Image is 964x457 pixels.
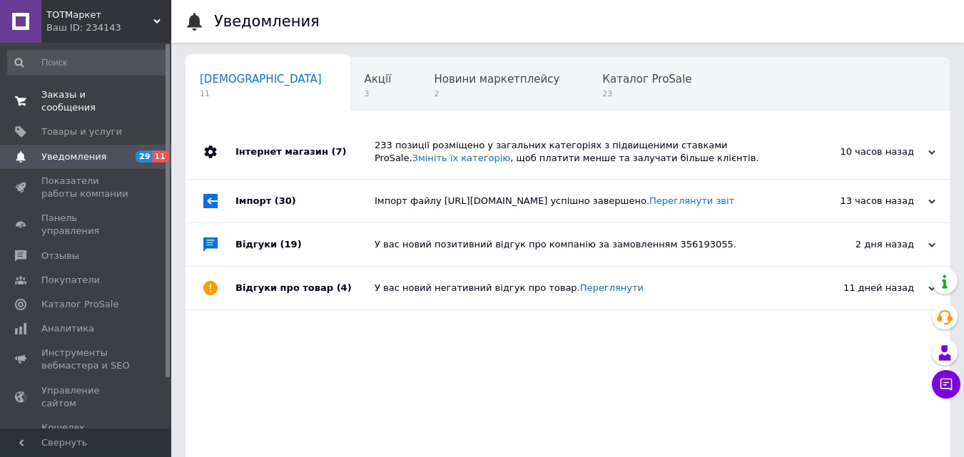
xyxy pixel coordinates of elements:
[46,21,171,34] div: Ваш ID: 234143
[602,73,691,86] span: Каталог ProSale
[41,212,132,237] span: Панель управления
[375,238,793,251] div: У вас новий позитивний відгук про компанію за замовленням 356193055.
[434,73,559,86] span: Новини маркетплейсу
[7,50,168,76] input: Поиск
[41,384,132,410] span: Управление сайтом
[580,282,644,293] a: Переглянути
[41,88,132,114] span: Заказы и сообщения
[214,13,320,30] h1: Уведомления
[41,298,118,311] span: Каталог ProSale
[602,88,691,99] span: 23
[365,88,392,99] span: 3
[136,150,152,163] span: 29
[41,150,106,163] span: Уведомления
[793,145,935,158] div: 10 часов назад
[41,175,132,200] span: Показатели работы компании
[280,239,302,250] span: (19)
[152,150,168,163] span: 11
[649,195,734,206] a: Переглянути звіт
[275,195,296,206] span: (30)
[200,88,322,99] span: 11
[375,139,793,165] div: 233 позиції розміщено у загальних категоріях з підвищеними ставками ProSale. , щоб платити менше ...
[412,153,511,163] a: Змініть їх категорію
[41,346,132,372] span: Инструменты вебмастера и SEO
[41,250,79,262] span: Отзывы
[41,274,100,287] span: Покупатели
[331,146,346,157] span: (7)
[793,238,935,251] div: 2 дня назад
[41,322,94,335] span: Аналитика
[235,267,375,309] div: Відгуки про товар
[235,180,375,222] div: Імпорт
[200,73,322,86] span: [DEMOGRAPHIC_DATA]
[434,88,559,99] span: 2
[235,125,375,179] div: Інтернет магазин
[793,195,935,207] div: 13 часов назад
[337,282,352,293] span: (4)
[41,125,122,138] span: Товары и услуги
[375,282,793,294] div: У вас новий негативний відгук про товар.
[932,370,960,399] button: Чат с покупателем
[46,9,153,21] span: ТОТМаркет
[793,282,935,294] div: 11 дней назад
[375,195,793,207] div: Імпорт файлу [URL][DOMAIN_NAME] успішно завершено.
[41,421,132,447] span: Кошелек компании
[365,73,392,86] span: Акції
[235,223,375,266] div: Відгуки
